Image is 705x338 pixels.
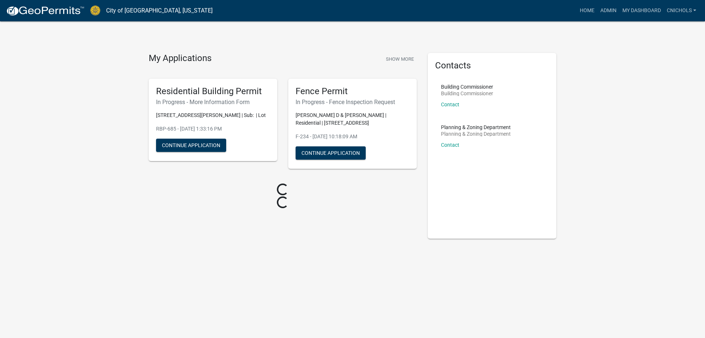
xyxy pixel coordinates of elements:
[156,139,226,152] button: Continue Application
[441,125,511,130] p: Planning & Zoning Department
[156,86,270,97] h5: Residential Building Permit
[296,146,366,160] button: Continue Application
[619,4,664,18] a: My Dashboard
[149,53,211,64] h4: My Applications
[296,86,409,97] h5: Fence Permit
[441,142,459,148] a: Contact
[441,91,493,96] p: Building Commissioner
[597,4,619,18] a: Admin
[156,99,270,106] h6: In Progress - More Information Form
[441,84,493,89] p: Building Commissioner
[156,111,270,119] p: [STREET_ADDRESS][PERSON_NAME] | Sub: | Lot
[156,125,270,133] p: RBP-685 - [DATE] 1:33:16 PM
[296,133,409,140] p: F-234 - [DATE] 10:18:09 AM
[383,53,417,65] button: Show More
[296,99,409,106] h6: In Progress - Fence Inspection Request
[435,60,549,71] h5: Contacts
[577,4,597,18] a: Home
[441,131,511,136] p: Planning & Zoning Department
[441,102,459,107] a: Contact
[664,4,699,18] a: cnichols
[106,4,213,17] a: City of [GEOGRAPHIC_DATA], [US_STATE]
[296,111,409,127] p: [PERSON_NAME] D & [PERSON_NAME] | Residential | [STREET_ADDRESS]
[90,6,100,15] img: City of Jeffersonville, Indiana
